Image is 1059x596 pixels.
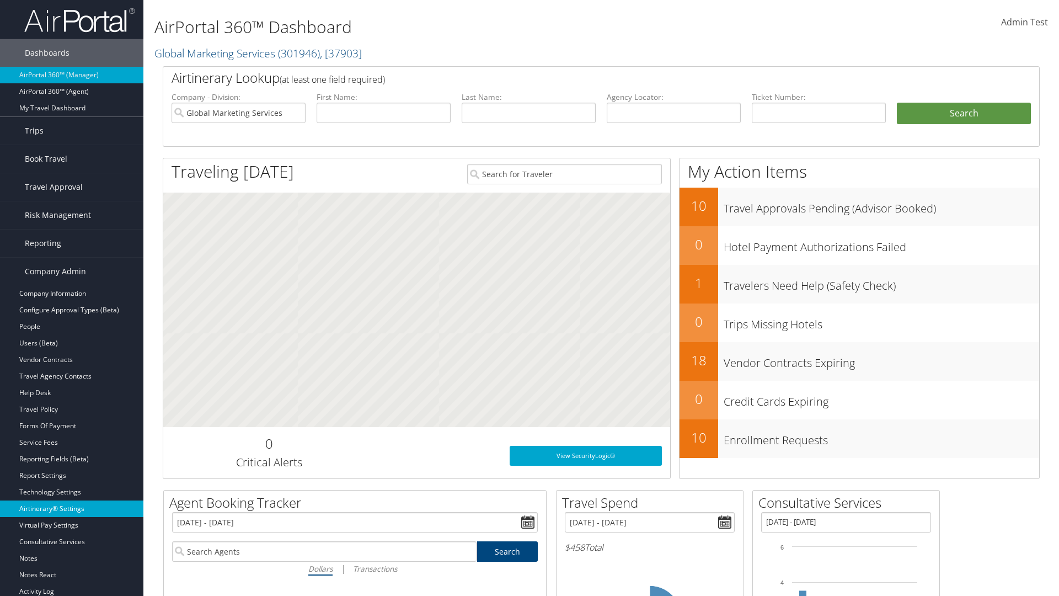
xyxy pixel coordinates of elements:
span: Company Admin [25,258,86,285]
span: Trips [25,117,44,145]
button: Search [897,103,1031,125]
h3: Credit Cards Expiring [724,389,1039,409]
label: Company - Division: [172,92,306,103]
tspan: 6 [780,544,784,551]
label: Agency Locator: [607,92,741,103]
h3: Trips Missing Hotels [724,311,1039,332]
h2: Agent Booking Tracker [169,493,546,512]
h1: My Action Items [680,160,1039,183]
a: 0Credit Cards Expiring [680,381,1039,419]
h3: Critical Alerts [172,455,366,470]
span: Travel Approval [25,173,83,201]
a: 0Trips Missing Hotels [680,304,1039,342]
tspan: 4 [780,579,784,586]
span: (at least one field required) [280,73,385,86]
span: ( 301946 ) [278,46,320,61]
span: Dashboards [25,39,69,67]
h3: Vendor Contracts Expiring [724,350,1039,371]
img: airportal-logo.png [24,7,135,33]
a: 10Travel Approvals Pending (Advisor Booked) [680,188,1039,226]
div: | [172,562,538,576]
input: Search for Traveler [467,164,662,184]
h2: 0 [680,312,718,331]
h2: Travel Spend [562,493,743,512]
a: Search [477,541,538,562]
span: Admin Test [1001,16,1048,28]
h3: Enrollment Requests [724,427,1039,448]
span: $458 [565,541,585,554]
i: Dollars [308,563,333,574]
span: , [ 37903 ] [320,46,362,61]
i: Transactions [353,563,397,574]
label: Ticket Number: [752,92,886,103]
a: 1Travelers Need Help (Safety Check) [680,265,1039,304]
h2: 10 [680,428,718,447]
h2: 18 [680,351,718,370]
a: 18Vendor Contracts Expiring [680,342,1039,381]
h2: 0 [680,390,718,408]
a: View SecurityLogic® [510,446,662,466]
h1: Traveling [DATE] [172,160,294,183]
label: Last Name: [462,92,596,103]
h3: Travel Approvals Pending (Advisor Booked) [724,195,1039,216]
h2: 10 [680,196,718,215]
label: First Name: [317,92,451,103]
h3: Travelers Need Help (Safety Check) [724,273,1039,294]
h2: Consultative Services [758,493,939,512]
input: Search Agents [172,541,477,562]
a: 10Enrollment Requests [680,419,1039,458]
h2: 0 [172,434,366,453]
span: Book Travel [25,145,67,173]
h3: Hotel Payment Authorizations Failed [724,234,1039,255]
h2: 1 [680,274,718,292]
h2: Airtinerary Lookup [172,68,958,87]
h2: 0 [680,235,718,254]
h1: AirPortal 360™ Dashboard [154,15,750,39]
h6: Total [565,541,735,554]
a: 0Hotel Payment Authorizations Failed [680,226,1039,265]
span: Reporting [25,230,61,257]
a: Admin Test [1001,6,1048,40]
a: Global Marketing Services [154,46,362,61]
span: Risk Management [25,201,91,229]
